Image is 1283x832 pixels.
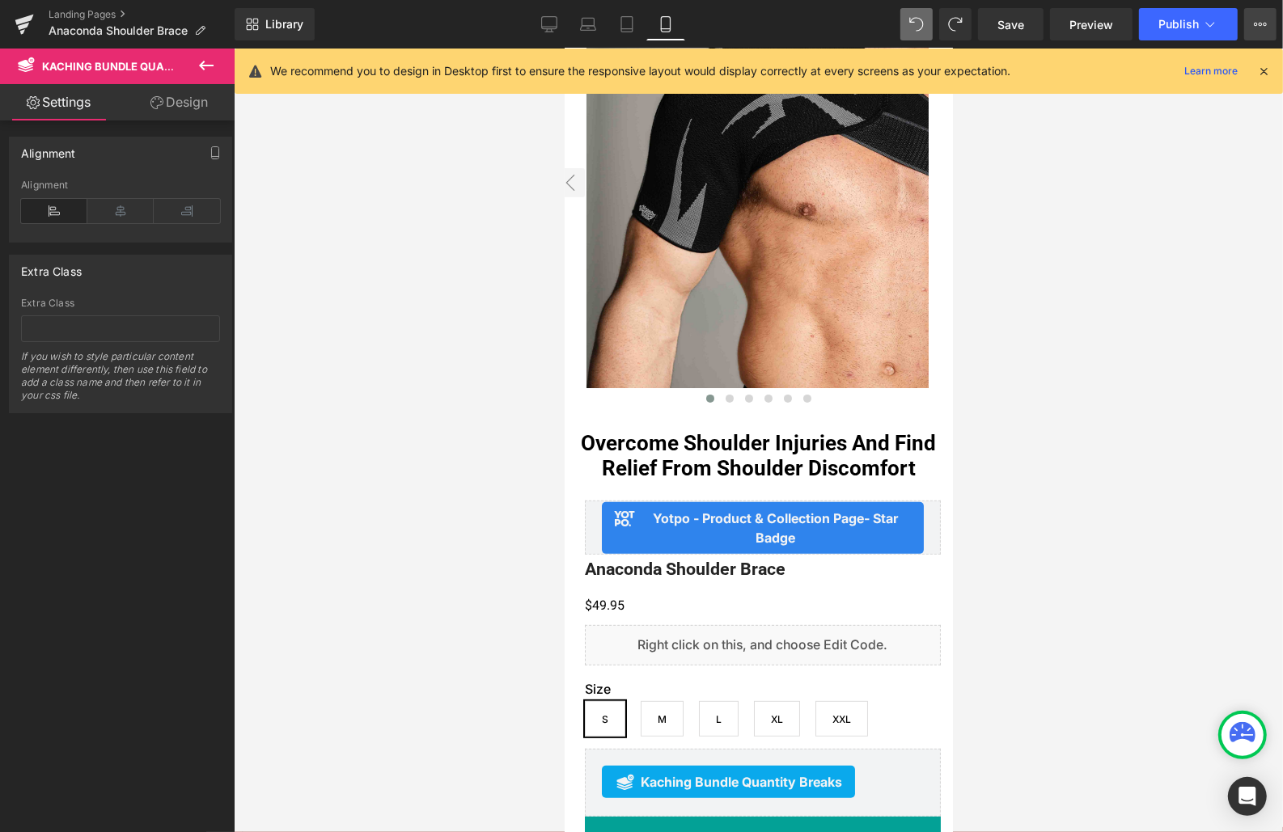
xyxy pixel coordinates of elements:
[21,256,82,278] div: Extra Class
[151,653,157,687] span: L
[49,24,188,37] span: Anaconda Shoulder Brace
[1228,777,1267,816] div: Open Intercom Messenger
[21,350,220,412] div: If you wish to style particular content element differently, then use this field to add a class n...
[20,768,376,817] button: Add To Cart
[76,460,346,499] span: Yotpo - Product & Collection Page
[49,8,235,21] a: Landing Pages
[268,653,286,687] span: XXL
[20,633,376,653] label: Size
[93,653,102,687] span: M
[1069,16,1113,33] span: Preview
[121,84,238,120] a: Design
[265,17,303,32] span: Library
[1178,61,1244,81] a: Learn more
[270,62,1010,80] p: We recommend you to design in Desktop first to ensure the responsive layout would display correct...
[1158,18,1199,31] span: Publish
[206,653,218,687] span: XL
[939,8,972,40] button: Redo
[900,8,933,40] button: Undo
[608,8,646,40] a: Tablet
[1050,8,1133,40] a: Preview
[646,8,685,40] a: Mobile
[569,8,608,40] a: Laptop
[21,137,76,160] div: Alignment
[530,8,569,40] a: Desktop
[42,60,244,73] span: Kaching Bundle Quantity Breaks
[17,382,372,432] span: Overcome Shoulder Injuries And Find Relief From Shoulder Discomfort
[997,16,1024,33] span: Save
[20,547,60,567] span: $49.95
[1244,8,1277,40] button: More
[192,462,334,497] span: - Star Badge
[21,298,220,309] div: Extra Class
[1139,8,1238,40] button: Publish
[21,179,220,191] div: Alignment
[20,510,221,531] span: Anaconda Shoulder Brace
[235,8,315,40] a: New Library
[76,724,277,743] span: Kaching Bundle Quantity Breaks
[37,653,44,687] span: S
